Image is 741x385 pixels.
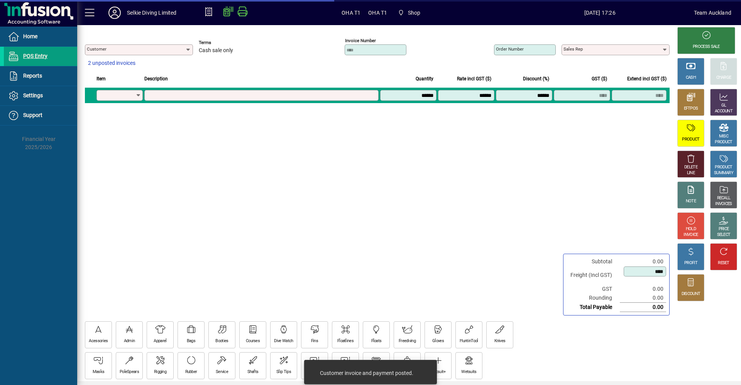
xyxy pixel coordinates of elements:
[715,139,732,145] div: PRODUCT
[716,75,731,81] div: CHARGE
[371,338,382,344] div: Floats
[23,73,42,79] span: Reports
[399,338,416,344] div: Freediving
[4,86,77,105] a: Settings
[246,338,260,344] div: Courses
[154,338,166,344] div: Apparel
[408,7,421,19] span: Shop
[567,285,620,293] td: GST
[368,7,387,19] span: OHA T1
[102,6,127,20] button: Profile
[93,369,105,375] div: Masks
[345,38,376,43] mat-label: Invoice number
[682,137,699,142] div: PRODUCT
[4,66,77,86] a: Reports
[187,338,195,344] div: Bags
[715,201,732,207] div: INVOICES
[686,226,696,232] div: HOLD
[717,232,731,238] div: SELECT
[216,369,228,375] div: Service
[567,266,620,285] td: Freight (Incl GST)
[4,27,77,46] a: Home
[96,75,106,83] span: Item
[686,75,696,81] div: CASH
[124,338,135,344] div: Admin
[320,369,413,377] div: Customer invoice and payment posted.
[693,44,720,50] div: PROCESS SALE
[567,303,620,312] td: Total Payable
[395,6,423,20] span: Shop
[684,165,697,170] div: DELETE
[715,109,733,114] div: ACCOUNT
[567,257,620,266] td: Subtotal
[592,75,607,83] span: GST ($)
[627,75,667,83] span: Extend incl GST ($)
[144,75,168,83] span: Description
[682,291,700,297] div: DISCOUNT
[523,75,549,83] span: Discount (%)
[85,56,139,70] button: 2 unposted invoices
[683,232,698,238] div: INVOICE
[714,170,733,176] div: SUMMARY
[715,165,732,170] div: PRODUCT
[620,257,666,266] td: 0.00
[311,338,318,344] div: Fins
[4,106,77,125] a: Support
[684,106,698,112] div: EFTPOS
[430,369,445,375] div: Wetsuit+
[457,75,491,83] span: Rate incl GST ($)
[87,46,107,52] mat-label: Customer
[620,293,666,303] td: 0.00
[23,92,43,98] span: Settings
[721,103,726,109] div: GL
[687,170,695,176] div: LINE
[23,33,37,39] span: Home
[620,303,666,312] td: 0.00
[199,47,233,54] span: Cash sale only
[719,134,728,139] div: MISC
[120,369,139,375] div: PoleSpears
[274,338,293,344] div: Dive Watch
[89,338,108,344] div: Acessories
[337,338,354,344] div: Floatlines
[199,40,245,45] span: Terms
[684,260,697,266] div: PROFIT
[276,369,291,375] div: Slip Tips
[686,198,696,204] div: NOTE
[127,7,177,19] div: Selkie Diving Limited
[496,46,524,52] mat-label: Order number
[717,195,731,201] div: RECALL
[185,369,197,375] div: Rubber
[342,7,360,19] span: OHA T1
[432,338,444,344] div: Gloves
[88,59,135,67] span: 2 unposted invoices
[460,338,478,344] div: HuntinTool
[461,369,476,375] div: Wetsuits
[567,293,620,303] td: Rounding
[23,112,42,118] span: Support
[416,75,433,83] span: Quantity
[563,46,583,52] mat-label: Sales rep
[23,53,47,59] span: POS Entry
[494,338,506,344] div: Knives
[154,369,166,375] div: Rigging
[215,338,228,344] div: Booties
[247,369,259,375] div: Shafts
[694,7,731,19] div: Team Auckland
[719,226,729,232] div: PRICE
[718,260,729,266] div: RESET
[620,285,666,293] td: 0.00
[506,7,694,19] span: [DATE] 17:26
